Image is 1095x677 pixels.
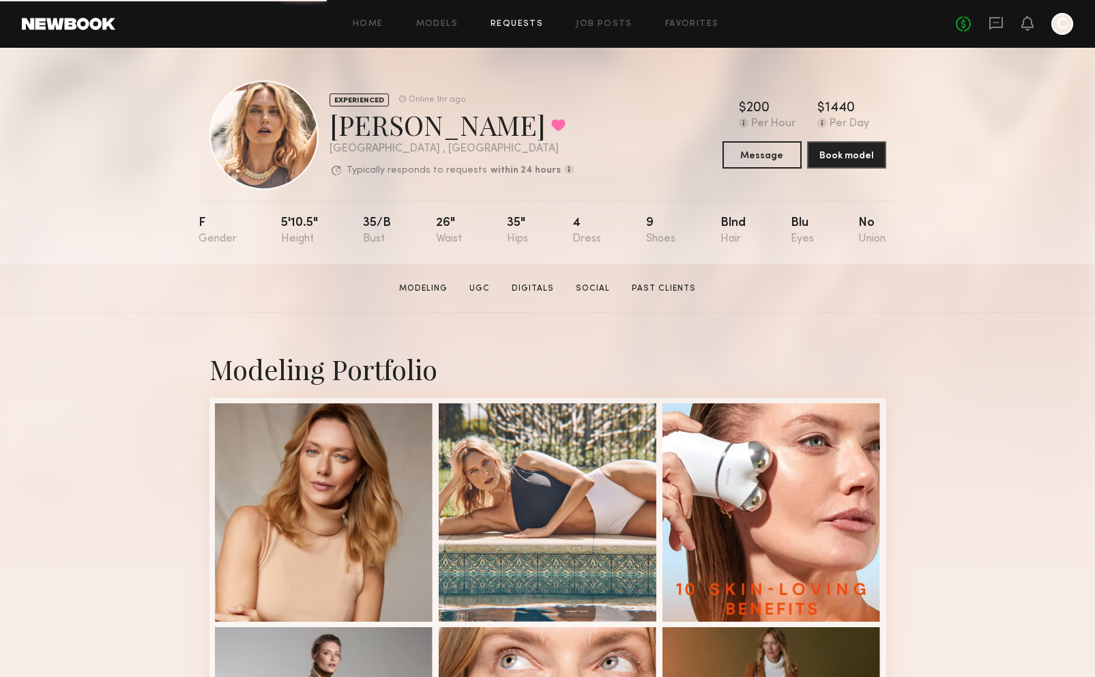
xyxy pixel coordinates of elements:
div: Online 1hr ago [409,96,465,104]
a: Home [353,20,383,29]
a: Models [416,20,458,29]
div: 4 [572,217,601,245]
a: UGC [464,283,495,295]
a: Favorites [665,20,719,29]
a: Job Posts [576,20,632,29]
div: 200 [746,102,770,115]
div: 5'10.5" [281,217,318,245]
button: Message [722,141,802,169]
div: Per Day [830,118,869,130]
a: Modeling [394,283,453,295]
a: Requests [491,20,543,29]
div: 9 [646,217,675,245]
div: Per Hour [751,118,795,130]
div: $ [739,102,746,115]
button: Book model [807,141,886,169]
div: 1440 [825,102,855,115]
b: within 24 hours [491,166,561,175]
div: 35" [507,217,528,245]
a: Social [570,283,615,295]
div: 26" [436,217,462,245]
div: EXPERIENCED [330,93,389,106]
p: Typically responds to requests [347,166,487,175]
div: Modeling Portfolio [209,351,886,387]
a: Past Clients [626,283,701,295]
a: C [1051,13,1073,35]
div: [PERSON_NAME] [330,106,574,143]
div: $ [817,102,825,115]
div: Blu [791,217,814,245]
div: No [858,217,886,245]
div: F [199,217,237,245]
div: [GEOGRAPHIC_DATA] , [GEOGRAPHIC_DATA] [330,143,574,155]
div: Blnd [720,217,746,245]
a: Digitals [506,283,559,295]
div: 35/b [363,217,391,245]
